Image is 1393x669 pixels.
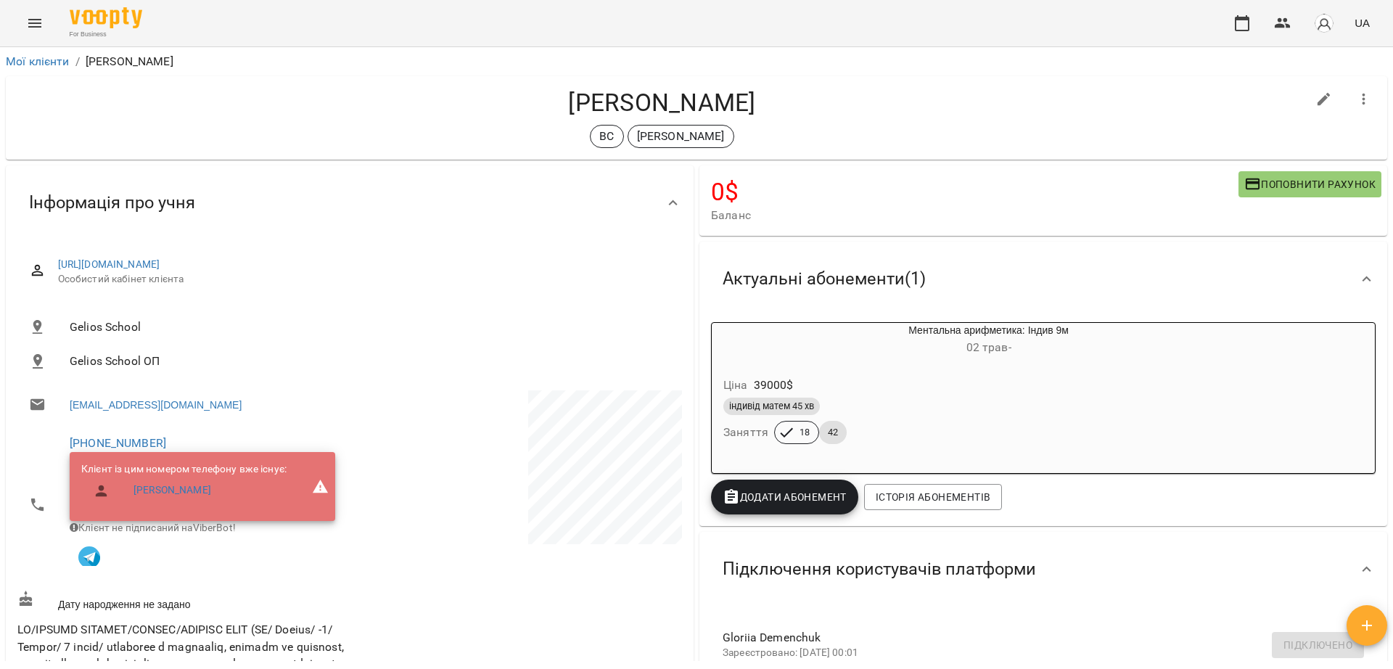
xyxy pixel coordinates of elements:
button: Історія абонементів [864,484,1002,510]
a: [PERSON_NAME] [133,483,211,498]
h6: Ціна [723,375,748,395]
a: [URL][DOMAIN_NAME] [58,258,160,270]
p: [PERSON_NAME] [637,128,725,145]
nav: breadcrumb [6,53,1387,70]
button: Додати Абонемент [711,480,858,514]
span: індивід матем 45 хв [723,400,820,413]
h4: 0 $ [711,177,1238,207]
p: ВС [599,128,614,145]
p: [PERSON_NAME] [86,53,173,70]
a: [EMAIL_ADDRESS][DOMAIN_NAME] [70,398,242,412]
img: Voopty Logo [70,7,142,28]
button: UA [1349,9,1376,36]
div: [PERSON_NAME] [628,125,734,148]
ul: Клієнт із цим номером телефону вже існує: [81,462,287,511]
span: Баланс [711,207,1238,224]
span: Gloriia Demenchuk [723,629,1341,647]
div: Інформація про учня [6,165,694,240]
span: Додати Абонемент [723,488,847,506]
span: Історія абонементів [876,488,990,506]
button: Menu [17,6,52,41]
span: UA [1355,15,1370,30]
span: For Business [70,30,142,39]
h6: Заняття [723,422,768,443]
span: Клієнт не підписаний на ViberBot! [70,522,236,533]
span: Підключення користувачів платформи [723,558,1036,580]
span: Інформація про учня [29,192,195,214]
span: 02 трав - [966,340,1011,354]
button: Клієнт підписаний на VooptyBot [70,535,109,575]
p: Зареєстровано: [DATE] 00:01 [723,646,1341,660]
div: Підключення користувачів платформи [699,532,1387,607]
button: Ментальна арифметика: Індив 9м02 трав- Ціна39000$індивід матем 45 хвЗаняття1842 [712,323,1196,461]
p: 39000 $ [754,377,794,394]
div: Дату народження не задано [15,588,350,615]
button: Поповнити рахунок [1238,171,1381,197]
a: [PHONE_NUMBER] [70,436,166,450]
span: Gelios School [70,319,670,336]
span: Gelios School ОП [70,353,670,370]
li: / [75,53,80,70]
div: Ментальна арифметика: Індив 9м [781,323,1196,358]
span: Актуальні абонементи ( 1 ) [723,268,926,290]
div: ВС [590,125,623,148]
img: avatar_s.png [1314,13,1334,33]
span: 18 [791,426,818,439]
a: Мої клієнти [6,54,70,68]
span: Поповнити рахунок [1244,176,1376,193]
div: Ментальна арифметика: Індив 9м [712,323,781,358]
h4: [PERSON_NAME] [17,88,1307,118]
div: Актуальні абонементи(1) [699,242,1387,316]
span: 42 [819,426,847,439]
span: Особистий кабінет клієнта [58,272,670,287]
img: Telegram [78,546,100,568]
